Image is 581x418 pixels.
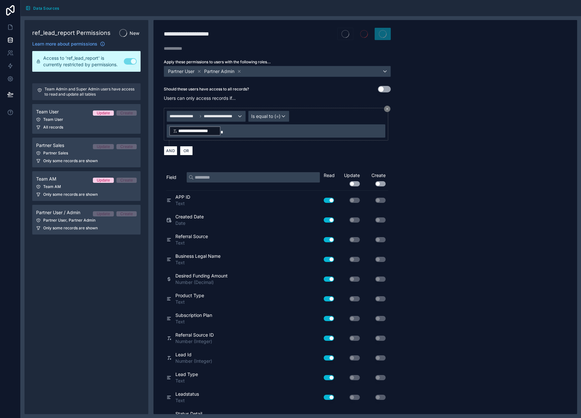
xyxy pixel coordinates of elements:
[175,332,214,338] span: Referral Source ID
[175,351,212,358] span: Lead Id
[43,55,124,68] span: Access to 'ref_lead_report' is currently restricted by permissions.
[175,259,221,266] span: Text
[36,218,137,223] div: Partner User, Partner Admin
[175,214,204,220] span: Created Date
[175,378,198,384] span: Text
[175,253,221,259] span: Business Legal Name
[175,397,199,404] span: Text
[36,209,80,216] span: Partner User / Admin
[175,358,212,364] span: Number (Integer)
[130,30,139,37] span: New
[97,178,110,183] div: Update
[324,172,337,179] div: Read
[175,240,208,246] span: Text
[248,111,289,122] button: Is equal to (=)
[32,41,97,47] span: Learn more about permissions
[251,113,281,120] span: Is equal to (=)
[168,68,194,75] span: Partner User
[175,391,199,397] span: Leadstatus
[32,104,141,134] a: Team UserUpdateCreateTeam UserAll records
[36,184,137,189] div: Team AM
[164,66,391,77] button: Partner UserPartner Admin
[36,109,59,115] span: Team User
[362,172,388,186] div: Create
[180,146,193,155] button: OR
[32,171,141,201] a: Team AMUpdateCreateTeam AMOnly some records are shown
[164,59,391,65] label: Apply these permissions to users with the following roles...
[175,299,204,305] span: Text
[175,273,228,279] span: Desired Funding Amount
[175,312,212,319] span: Subscription Plan
[32,205,141,235] a: Partner User / AdminUpdateCreatePartner User, Partner AdminOnly some records are shown
[164,146,177,155] button: AND
[32,28,111,37] h1: ref_lead_report Permissions
[120,110,133,116] div: Create
[175,194,190,200] span: APP ID
[33,6,59,11] span: Data Sources
[118,28,141,38] button: New
[175,200,190,207] span: Text
[36,117,137,122] div: Team User
[43,192,98,197] span: Only some records are shown
[175,338,214,345] span: Number (Integer)
[175,279,228,286] span: Number (Decimal)
[97,110,110,116] div: Update
[164,95,391,101] p: Users can only access records if...
[97,211,110,216] div: Update
[175,220,204,226] span: Date
[97,144,110,149] div: Update
[44,87,135,97] p: Team Admin and Super Admin users have access to read and update all tables
[32,41,105,47] a: Learn more about permissions
[204,68,234,75] span: Partner Admin
[166,174,176,181] span: Field
[43,225,98,231] span: Only some records are shown
[182,148,191,153] span: OR
[337,172,362,186] div: Update
[164,87,249,92] label: Should these users have access to all records?
[120,144,133,149] div: Create
[36,176,56,182] span: Team AM
[23,3,62,13] button: Data Sources
[43,158,98,163] span: Only some records are shown
[32,138,141,167] a: Partner SalesUpdateCreatePartner SalesOnly some records are shown
[175,292,204,299] span: Product Type
[36,142,64,149] span: Partner Sales
[175,411,202,417] span: Status Detail
[36,151,137,156] div: Partner Sales
[43,125,63,130] span: All records
[175,319,212,325] span: Text
[175,233,208,240] span: Referral Source
[120,178,133,183] div: Create
[120,211,133,216] div: Create
[175,371,198,378] span: Lead Type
